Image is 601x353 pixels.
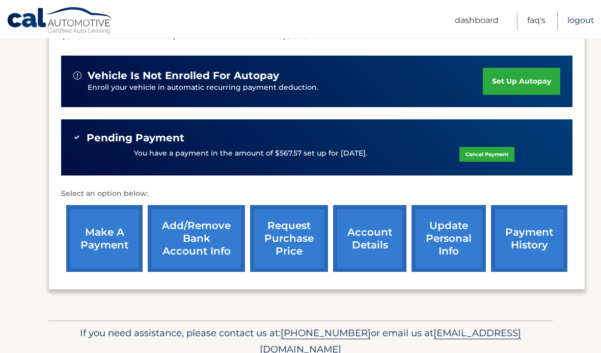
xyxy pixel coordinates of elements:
p: You have a payment in the amount of $567.57 set up for [DATE]. [134,148,367,159]
a: payment history [491,205,567,272]
a: make a payment [66,205,143,272]
a: Cancel Payment [459,147,514,162]
p: Select an option below: [61,188,572,200]
a: Add/Remove bank account info [148,205,245,272]
a: FAQ's [527,12,545,30]
a: request purchase price [250,205,328,272]
span: Pending Payment [87,132,184,144]
p: Enroll your vehicle in automatic recurring payment deduction. [88,82,483,93]
a: update personal info [412,205,486,272]
span: vehicle is not enrolled for autopay [88,69,279,82]
a: Cal Automotive [7,7,114,36]
a: Logout [567,12,594,30]
a: set up autopay [483,68,560,95]
a: account details [333,205,406,272]
img: alert-white.svg [73,71,81,80]
img: check-green.svg [73,134,80,141]
a: Dashboard [455,12,499,30]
